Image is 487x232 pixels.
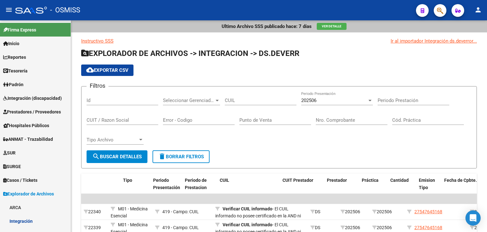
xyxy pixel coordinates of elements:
[442,174,486,194] datatable-header-cell: Fecha de Cpbte.
[391,38,477,44] div: Ir al importador Integración ds.deverror...
[81,65,133,76] button: Exportar CSV
[414,209,442,214] span: 27547645168
[92,153,100,160] mat-icon: search
[3,40,19,47] span: Inicio
[359,174,388,194] datatable-header-cell: Práctica
[223,222,272,227] strong: Verificar CUIL informado
[223,206,272,211] strong: Verificar CUIL informado
[324,174,359,194] datatable-header-cell: Prestador
[86,67,128,73] span: Exportar CSV
[280,174,324,194] datatable-header-cell: CUIT Prestador
[3,67,28,74] span: Tesorería
[3,177,37,184] span: Casos / Tickets
[317,23,347,30] button: Ver Detalle
[81,49,299,58] span: EXPLORADOR DE ARCHIVOS -> INTEGRACION -> DS.DEVERR
[322,24,341,28] span: Ver Detalle
[111,206,148,219] span: M01 - Medicina Esencial
[87,81,108,90] h3: Filtros
[92,154,142,160] span: Buscar Detalles
[3,81,23,88] span: Padrón
[3,54,26,61] span: Reportes
[419,178,435,190] span: Emision Tipo
[416,174,442,194] datatable-header-cell: Emision Tipo
[162,225,199,230] span: 419 - Campo: CUIL
[50,3,80,17] span: - OSMISS
[163,98,214,103] span: Seleccionar Gerenciador
[390,178,409,183] span: Cantidad
[81,38,114,44] a: Instructivo SSS
[327,178,347,183] span: Prestador
[3,108,61,115] span: Prestadores / Proveedores
[3,149,16,156] span: SUR
[5,6,13,14] mat-icon: menu
[217,174,280,194] datatable-header-cell: CUIL
[158,154,204,160] span: Borrar Filtros
[3,95,62,102] span: Integración (discapacidad)
[310,208,335,215] div: DS
[341,208,367,215] div: 202506
[301,98,316,103] span: 202506
[84,224,106,231] div: 22339
[3,136,53,143] span: ANMAT - Trazabilidad
[3,190,54,197] span: Explorador de Archivos
[282,178,313,183] span: CUIT Prestador
[388,174,416,194] datatable-header-cell: Cantidad
[3,26,36,33] span: Firma Express
[414,225,442,230] span: 27547645168
[474,6,482,14] mat-icon: person
[87,137,138,143] span: Tipo Archivo
[3,163,21,170] span: SURGE
[120,174,151,194] datatable-header-cell: Tipo
[444,178,477,183] span: Fecha de Cpbte.
[158,153,166,160] mat-icon: delete
[222,23,312,30] p: Ultimo Archivo SSS publicado hace: 7 días
[341,224,367,231] div: 202506
[86,66,94,74] mat-icon: cloud_download
[362,178,379,183] span: Práctica
[182,174,217,194] datatable-header-cell: Periodo de Prestacion
[153,150,210,163] button: Borrar Filtros
[310,224,335,231] div: DS
[185,178,207,190] span: Periodo de Prestacion
[151,174,182,194] datatable-header-cell: Periodo Presentación
[87,150,147,163] button: Buscar Detalles
[465,210,481,226] div: Open Intercom Messenger
[372,224,402,231] div: 202506
[153,178,180,190] span: Periodo Presentación
[84,208,106,215] div: 22340
[220,178,229,183] span: CUIL
[162,209,199,214] span: 419 - Campo: CUIL
[123,178,132,183] span: Tipo
[372,208,402,215] div: 202506
[3,122,49,129] span: Hospitales Públicos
